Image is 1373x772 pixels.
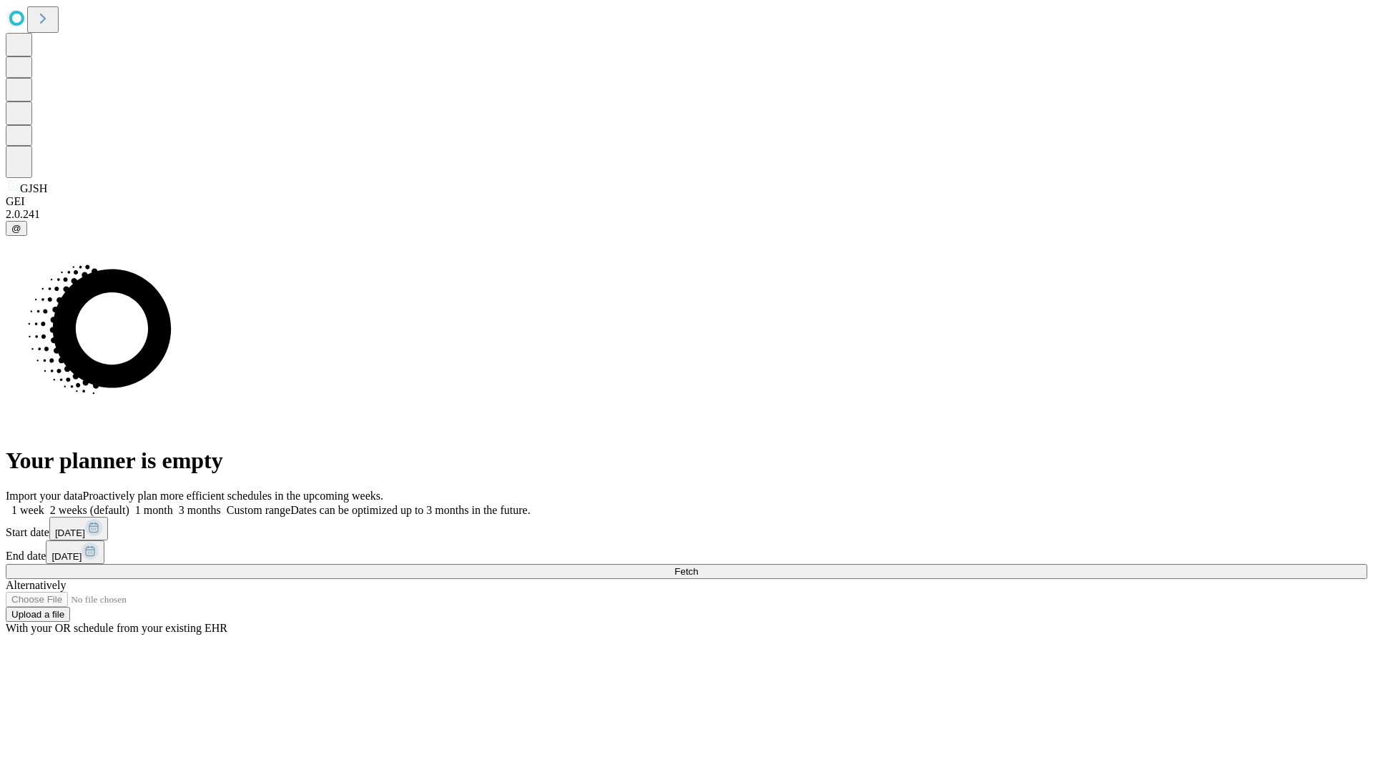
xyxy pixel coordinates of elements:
div: 2.0.241 [6,208,1367,221]
button: Fetch [6,564,1367,579]
span: [DATE] [55,528,85,538]
span: [DATE] [51,551,82,562]
span: Dates can be optimized up to 3 months in the future. [290,504,530,516]
button: @ [6,221,27,236]
span: With your OR schedule from your existing EHR [6,622,227,634]
span: @ [11,223,21,234]
button: [DATE] [49,517,108,540]
span: Import your data [6,490,83,502]
div: GEI [6,195,1367,208]
span: 2 weeks (default) [50,504,129,516]
span: Custom range [227,504,290,516]
div: Start date [6,517,1367,540]
span: 1 month [135,504,173,516]
div: End date [6,540,1367,564]
span: 1 week [11,504,44,516]
h1: Your planner is empty [6,447,1367,474]
button: Upload a file [6,607,70,622]
button: [DATE] [46,540,104,564]
span: Alternatively [6,579,66,591]
span: 3 months [179,504,221,516]
span: GJSH [20,182,47,194]
span: Proactively plan more efficient schedules in the upcoming weeks. [83,490,383,502]
span: Fetch [674,566,698,577]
